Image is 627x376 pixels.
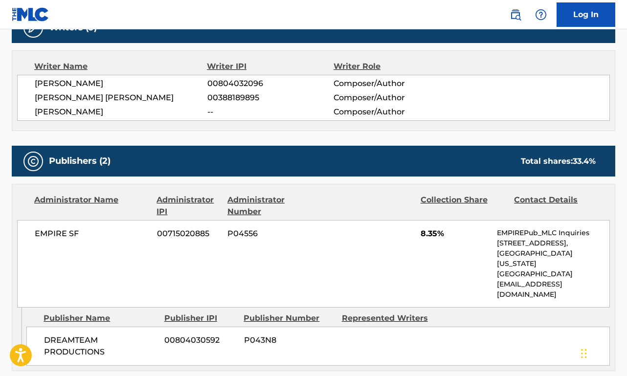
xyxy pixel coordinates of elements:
span: 8.35% [421,228,490,240]
iframe: Chat Widget [578,329,627,376]
div: Collection Share [421,194,507,218]
div: Drag [581,339,587,368]
div: Administrator IPI [157,194,220,218]
img: Publishers [27,155,39,167]
span: -- [207,106,334,118]
span: 00388189895 [207,92,334,104]
span: Composer/Author [334,106,448,118]
span: 33.4 % [573,156,596,166]
p: [STREET_ADDRESS], [497,238,610,248]
div: Represented Writers [342,312,432,324]
span: 00715020885 [157,228,220,240]
div: Writer Name [34,61,207,72]
a: Log In [557,2,615,27]
span: [PERSON_NAME] [35,106,207,118]
span: Composer/Author [334,78,448,89]
div: Help [531,5,551,24]
a: Public Search [506,5,525,24]
p: [GEOGRAPHIC_DATA] [497,269,610,279]
span: [PERSON_NAME] [PERSON_NAME] [35,92,207,104]
img: help [535,9,547,21]
span: DREAMTEAM PRODUCTIONS [44,334,157,358]
img: MLC Logo [12,7,49,22]
span: P04556 [227,228,313,240]
span: 00804030592 [164,334,236,346]
div: Administrator Name [34,194,149,218]
span: 00804032096 [207,78,334,89]
span: Composer/Author [334,92,448,104]
p: EMPIREPub_MLC Inquiries [497,228,610,238]
div: Writer IPI [207,61,334,72]
div: Writer Role [334,61,448,72]
h5: Publishers (2) [49,155,111,167]
p: [EMAIL_ADDRESS][DOMAIN_NAME] [497,279,610,300]
p: [GEOGRAPHIC_DATA][US_STATE] [497,248,610,269]
div: Administrator Number [227,194,314,218]
div: Publisher Name [44,312,157,324]
div: Publisher Number [244,312,334,324]
span: [PERSON_NAME] [35,78,207,89]
div: Publisher IPI [164,312,237,324]
img: search [510,9,521,21]
div: Contact Details [514,194,601,218]
div: Total shares: [521,155,596,167]
span: P043N8 [244,334,335,346]
span: EMPIRE SF [35,228,150,240]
